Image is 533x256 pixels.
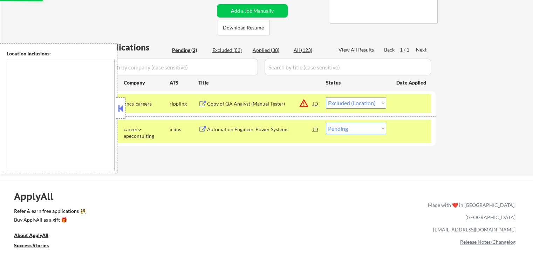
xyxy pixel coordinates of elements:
[7,50,115,57] div: Location Inclusions:
[299,98,309,108] button: warning_amber
[339,46,376,53] div: View All Results
[170,126,198,133] div: icims
[294,47,329,54] div: All (123)
[14,217,84,222] div: Buy ApplyAll as a gift 🎁
[217,4,288,18] button: Add a Job Manually
[400,46,416,53] div: 1 / 1
[212,47,247,54] div: Excluded (83)
[100,43,170,52] div: Applications
[253,47,288,54] div: Applied (38)
[100,59,258,75] input: Search by company (case sensitive)
[124,126,170,140] div: careers-epeconsulting
[207,126,313,133] div: Automation Engineer, Power Systems
[198,79,319,86] div: Title
[207,100,313,107] div: Copy of QA Analyst (Manual Tester)
[433,227,515,233] a: [EMAIL_ADDRESS][DOMAIN_NAME]
[384,46,395,53] div: Back
[312,123,319,135] div: JD
[396,79,427,86] div: Date Applied
[460,239,515,245] a: Release Notes/Changelog
[170,100,198,107] div: rippling
[172,47,207,54] div: Pending (2)
[416,46,427,53] div: Next
[14,190,61,202] div: ApplyAll
[425,199,515,223] div: Made with ❤️ in [GEOGRAPHIC_DATA], [GEOGRAPHIC_DATA]
[124,100,170,107] div: hhcs-careers
[170,79,198,86] div: ATS
[326,76,386,89] div: Status
[14,209,281,216] a: Refer & earn free applications 👯‍♀️
[265,59,431,75] input: Search by title (case sensitive)
[312,97,319,110] div: JD
[14,242,58,250] a: Success Stories
[14,242,49,248] u: Success Stories
[124,79,170,86] div: Company
[218,20,269,35] button: Download Resume
[14,231,58,240] a: About ApplyAll
[14,216,84,225] a: Buy ApplyAll as a gift 🎁
[14,232,48,238] u: About ApplyAll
